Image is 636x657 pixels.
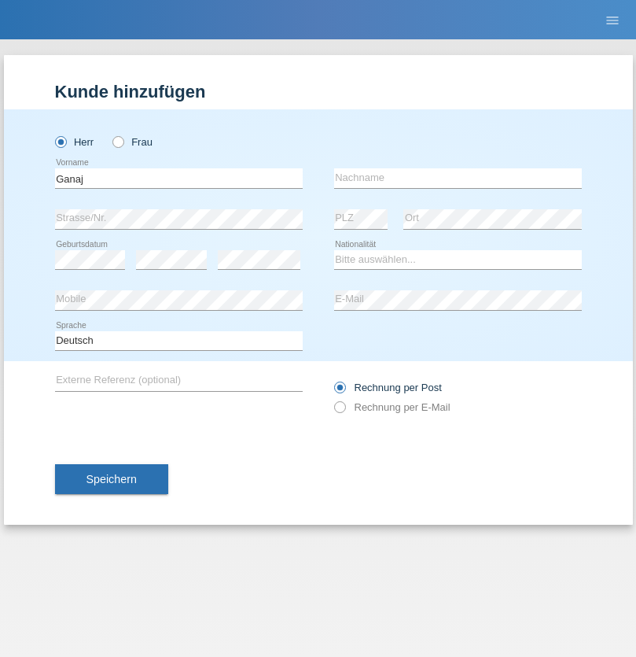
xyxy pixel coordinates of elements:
[334,382,344,401] input: Rechnung per Post
[55,464,168,494] button: Speichern
[334,382,442,393] label: Rechnung per Post
[112,136,153,148] label: Frau
[597,15,628,24] a: menu
[55,136,94,148] label: Herr
[55,136,65,146] input: Herr
[86,473,137,485] span: Speichern
[334,401,344,421] input: Rechnung per E-Mail
[112,136,123,146] input: Frau
[334,401,450,413] label: Rechnung per E-Mail
[605,13,620,28] i: menu
[55,82,582,102] h1: Kunde hinzufügen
